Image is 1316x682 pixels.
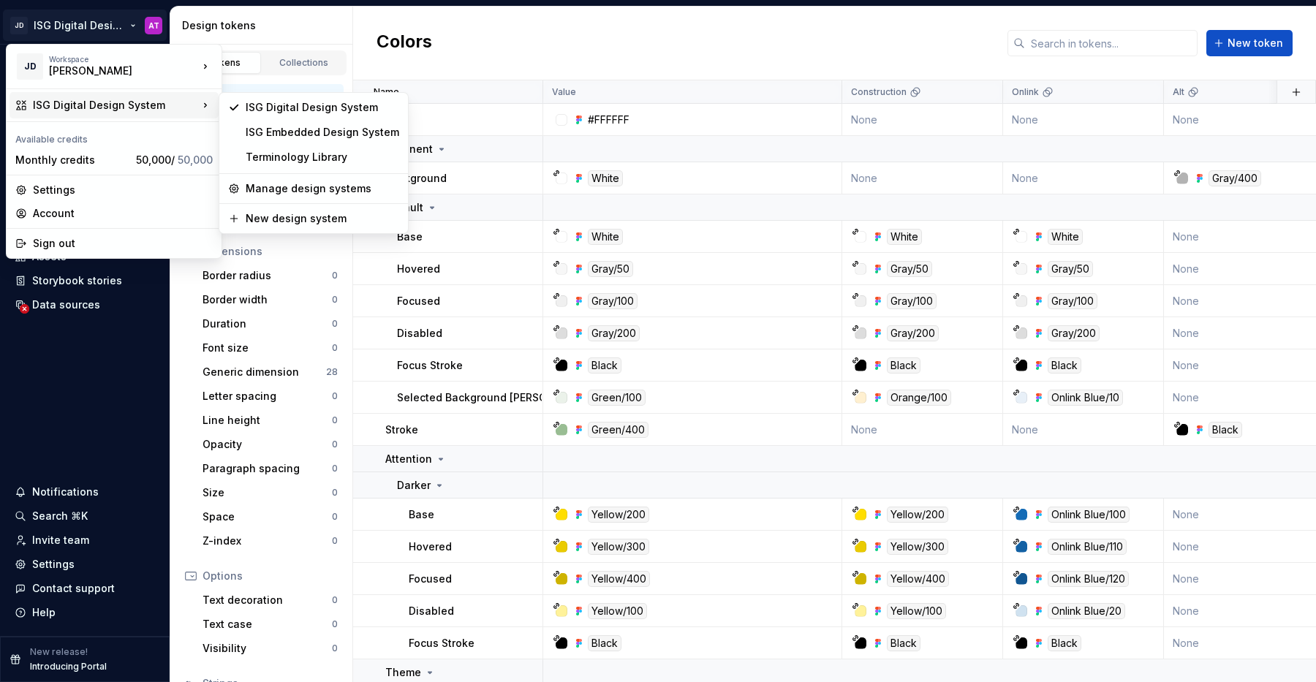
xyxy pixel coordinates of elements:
div: Settings [33,183,213,197]
div: New design system [246,211,399,226]
div: Available credits [10,125,219,148]
div: Workspace [49,55,198,64]
div: Sign out [33,236,213,251]
div: [PERSON_NAME] [49,64,173,78]
div: Account [33,206,213,221]
div: Monthly credits [15,153,130,167]
div: JD [17,53,43,80]
div: Terminology Library [246,150,399,164]
span: 50,000 [178,154,213,166]
span: 50,000 / [136,154,213,166]
div: ISG Digital Design System [33,98,198,113]
div: ISG Digital Design System [246,100,399,115]
div: Manage design systems [246,181,399,196]
div: ISG Embedded Design System [246,125,399,140]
